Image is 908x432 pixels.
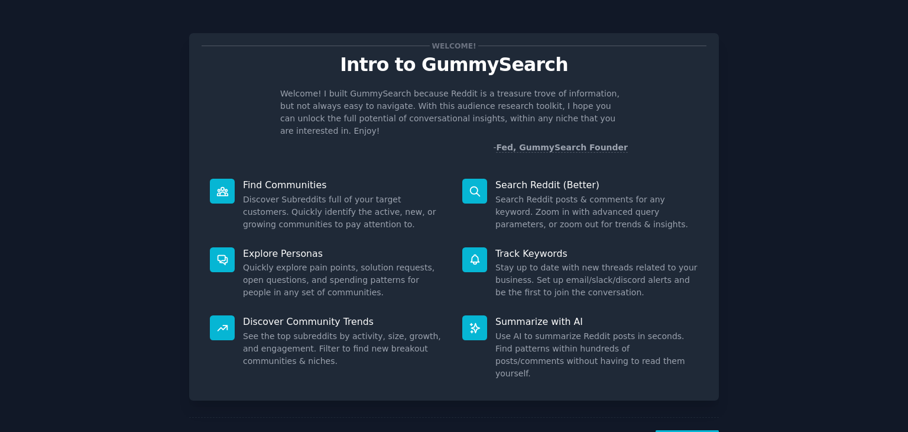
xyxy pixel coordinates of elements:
[202,54,706,75] p: Intro to GummySearch
[243,247,446,260] p: Explore Personas
[243,315,446,328] p: Discover Community Trends
[495,315,698,328] p: Summarize with AI
[495,179,698,191] p: Search Reddit (Better)
[280,88,628,137] p: Welcome! I built GummySearch because Reddit is a treasure trove of information, but not always ea...
[493,141,628,154] div: -
[495,330,698,380] dd: Use AI to summarize Reddit posts in seconds. Find patterns within hundreds of posts/comments with...
[430,40,478,52] span: Welcome!
[243,262,446,299] dd: Quickly explore pain points, solution requests, open questions, and spending patterns for people ...
[495,262,698,299] dd: Stay up to date with new threads related to your business. Set up email/slack/discord alerts and ...
[243,179,446,191] p: Find Communities
[496,143,628,153] a: Fed, GummySearch Founder
[243,194,446,231] dd: Discover Subreddits full of your target customers. Quickly identify the active, new, or growing c...
[495,247,698,260] p: Track Keywords
[495,194,698,231] dd: Search Reddit posts & comments for any keyword. Zoom in with advanced query parameters, or zoom o...
[243,330,446,367] dd: See the top subreddits by activity, size, growth, and engagement. Filter to find new breakout com...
